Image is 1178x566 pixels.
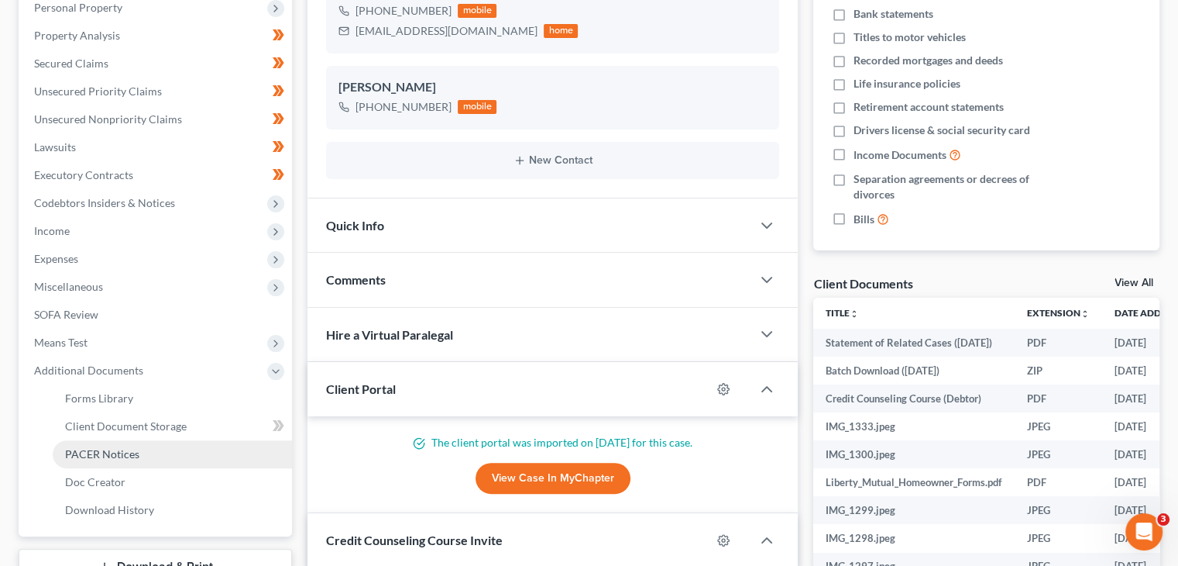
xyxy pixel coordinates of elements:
[1015,496,1102,524] td: JPEG
[22,78,292,105] a: Unsecured Priority Claims
[34,140,76,154] span: Lawsuits
[338,78,767,97] div: [PERSON_NAME]
[34,1,122,14] span: Personal Property
[22,161,292,189] a: Executory Contracts
[813,496,1015,524] td: IMG_1299.jpeg
[853,99,1004,115] span: Retirement account statements
[813,524,1015,552] td: IMG_1298.jpeg
[326,272,386,287] span: Comments
[355,23,537,39] div: [EMAIL_ADDRESS][DOMAIN_NAME]
[853,53,1003,68] span: Recorded mortgages and deeds
[458,4,496,18] div: mobile
[813,468,1015,496] td: Liberty_Mutual_Homeowner_Forms.pdf
[1015,440,1102,468] td: JPEG
[53,385,292,412] a: Forms Library
[544,24,578,38] div: home
[53,468,292,496] a: Doc Creator
[853,6,933,22] span: Bank statements
[22,50,292,78] a: Secured Claims
[53,496,292,524] a: Download History
[458,100,496,114] div: mobile
[853,76,960,91] span: Life insurance policies
[53,440,292,468] a: PACER Notices
[1114,278,1153,288] a: View All
[826,307,859,319] a: Titleunfold_more
[1015,329,1102,357] td: PDF
[65,392,133,405] span: Forms Library
[1125,513,1163,550] iframe: Intercom live chat
[850,309,859,319] i: unfold_more
[34,252,78,265] span: Expenses
[34,308,98,321] span: SOFA Review
[53,412,292,440] a: Client Document Storage
[1027,307,1090,319] a: Extensionunfold_more
[65,475,125,488] span: Doc Creator
[1015,357,1102,385] td: ZIP
[34,280,103,293] span: Miscellaneous
[326,327,453,342] span: Hire a Virtual Paralegal
[1015,385,1102,412] td: PDF
[476,463,630,494] a: View Case in MyChapter
[355,3,452,19] div: [PHONE_NUMBER]
[853,171,1060,202] span: Separation agreements or decrees of divorces
[1157,513,1169,526] span: 3
[22,133,292,161] a: Lawsuits
[326,533,503,547] span: Credit Counseling Course Invite
[813,385,1015,412] td: Credit Counseling Course (Debtor)
[65,419,187,433] span: Client Document Storage
[65,503,154,516] span: Download History
[853,29,966,45] span: Titles to motor vehicles
[65,447,139,461] span: PACER Notices
[813,357,1015,385] td: Batch Download ([DATE])
[34,224,70,237] span: Income
[34,29,120,42] span: Property Analysis
[1015,524,1102,552] td: JPEG
[34,112,182,126] span: Unsecured Nonpriority Claims
[326,381,396,396] span: Client Portal
[853,212,874,227] span: Bills
[34,196,175,209] span: Codebtors Insiders & Notices
[326,435,779,450] p: The client portal was imported on [DATE] for this case.
[813,329,1015,357] td: Statement of Related Cases ([DATE])
[34,168,133,181] span: Executory Contracts
[326,218,384,233] span: Quick Info
[1015,468,1102,496] td: PDF
[34,85,162,98] span: Unsecured Priority Claims
[22,22,292,50] a: Property Analysis
[22,105,292,133] a: Unsecured Nonpriority Claims
[22,301,292,329] a: SOFA Review
[813,275,912,292] div: Client Documents
[813,440,1015,468] td: IMG_1300.jpeg
[34,364,143,377] span: Additional Documents
[1080,309,1090,319] i: unfold_more
[853,147,946,163] span: Income Documents
[355,99,452,115] div: [PHONE_NUMBER]
[813,412,1015,440] td: IMG_1333.jpeg
[338,154,767,167] button: New Contact
[1015,412,1102,440] td: JPEG
[34,336,88,349] span: Means Test
[34,57,108,70] span: Secured Claims
[853,123,1030,138] span: Drivers license & social security card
